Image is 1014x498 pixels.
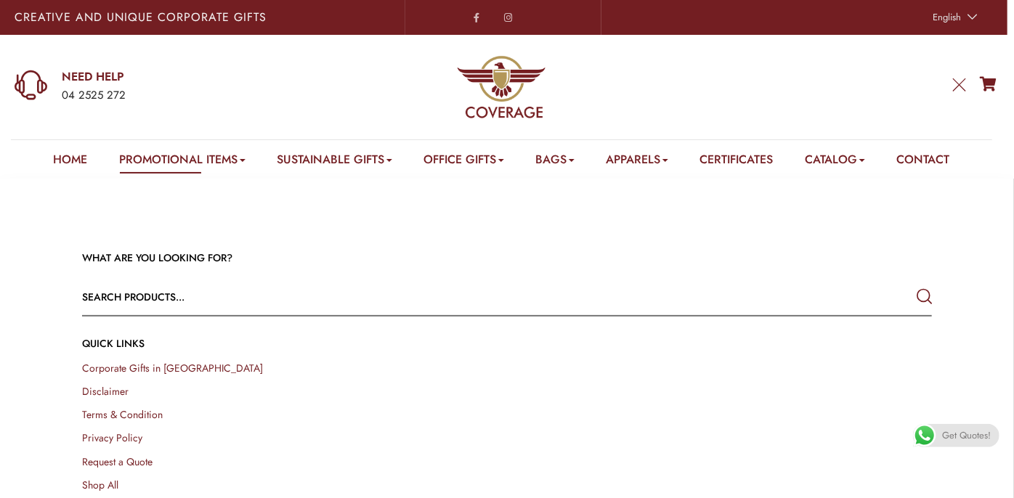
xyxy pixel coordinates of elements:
[15,12,398,23] p: Creative and Unique Corporate Gifts
[942,424,991,447] span: Get Quotes!
[700,151,774,174] a: Certificates
[82,279,762,314] input: Search products...
[62,86,328,105] div: 04 2525 272
[82,430,142,445] a: Privacy Policy
[806,151,865,174] a: Catalog
[54,151,88,174] a: Home
[62,69,328,85] a: NEED HELP
[897,151,950,174] a: Contact
[82,251,932,266] h3: WHAT ARE YOU LOOKING FOR?
[607,151,668,174] a: Apparels
[424,151,504,174] a: Office Gifts
[120,151,246,174] a: Promotional Items
[82,477,118,491] a: Shop All
[82,454,153,468] a: Request a Quote
[82,407,163,422] a: Terms & Condition
[933,10,961,24] span: English
[82,336,932,351] h4: QUICK LINKs
[925,7,981,28] a: English
[82,361,263,375] a: Corporate Gifts in [GEOGRAPHIC_DATA]
[277,151,392,174] a: Sustainable Gifts
[82,384,129,399] a: Disclaimer
[536,151,575,174] a: Bags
